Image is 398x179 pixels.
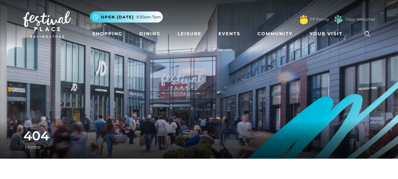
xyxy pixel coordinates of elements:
span: Open [DATE] [101,14,134,20]
a: FP Family [310,17,329,22]
img: Festival Place Logo [23,11,71,38]
span: 9.30am-7pm [136,14,161,20]
h1: 404 [23,128,375,143]
a: Shopping [90,28,125,40]
a: Dining [137,28,163,40]
a: Dogs Welcome! [345,17,375,22]
a: Home [23,144,42,150]
a: Events [216,28,243,40]
span: Your Visit [310,30,343,37]
a: Leisure [175,28,204,40]
a: Community [255,28,295,40]
a: Your Visit [307,28,348,40]
button: Open [DATE] 9.30am-7pm [90,11,163,23]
